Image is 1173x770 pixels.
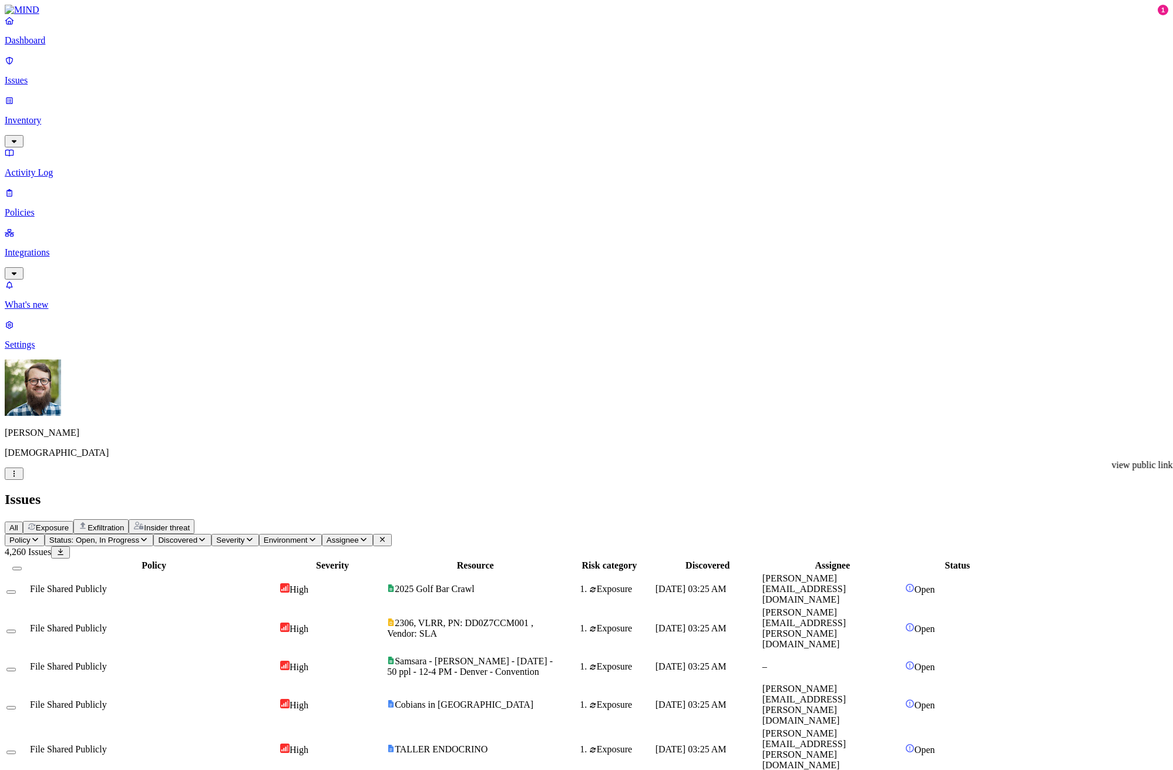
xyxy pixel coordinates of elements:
[30,700,107,710] span: File Shared Publicly
[387,745,395,752] img: google-docs
[915,662,935,672] span: Open
[5,5,39,15] img: MIND
[656,560,760,571] div: Discovered
[5,448,1168,458] p: [DEMOGRAPHIC_DATA]
[589,623,653,634] div: Exposure
[387,560,563,571] div: Resource
[656,744,727,754] span: [DATE] 03:25 AM
[915,624,935,634] span: Open
[395,584,475,594] span: 2025 Golf Bar Crawl
[30,744,107,754] span: File Shared Publicly
[327,536,359,544] span: Assignee
[216,536,244,544] span: Severity
[5,167,1168,178] p: Activity Log
[387,584,395,592] img: google-sheets
[290,700,308,710] span: High
[589,661,653,672] div: Exposure
[280,744,290,753] img: severity-high
[5,339,1168,350] p: Settings
[656,623,727,633] span: [DATE] 03:25 AM
[387,656,553,677] span: Samsara - [PERSON_NAME] - [DATE] - 50 ppl - 12-4 PM - Denver - Convention
[589,584,653,594] div: Exposure
[30,560,278,571] div: Policy
[5,75,1168,86] p: Issues
[395,700,533,710] span: Cobians in [GEOGRAPHIC_DATA]
[49,536,139,544] span: Status: Open, In Progress
[264,536,308,544] span: Environment
[589,700,653,710] div: Exposure
[915,700,935,710] span: Open
[395,744,488,754] span: TALLER ENDOCRINO
[5,247,1168,258] p: Integrations
[656,700,727,710] span: [DATE] 03:25 AM
[387,700,395,708] img: google-docs
[290,624,308,634] span: High
[144,523,190,532] span: Insider threat
[5,359,61,416] img: Rick Heil
[290,745,308,755] span: High
[905,699,915,708] img: status-open
[290,584,308,594] span: High
[915,584,935,594] span: Open
[387,618,533,638] span: 2306, VLRR, PN: DD0Z7CCM001 , Vendor: SLA
[30,584,107,594] span: File Shared Publicly
[762,560,903,571] div: Assignee
[762,684,846,725] span: [PERSON_NAME][EMAIL_ADDRESS][PERSON_NAME][DOMAIN_NAME]
[762,728,846,770] span: [PERSON_NAME][EMAIL_ADDRESS][PERSON_NAME][DOMAIN_NAME]
[387,618,395,626] img: google-slides
[566,560,653,571] div: Risk category
[88,523,124,532] span: Exfiltration
[9,523,18,532] span: All
[387,657,395,664] img: google-sheets
[656,661,727,671] span: [DATE] 03:25 AM
[6,668,16,671] button: Select row
[9,536,31,544] span: Policy
[762,573,846,604] span: [PERSON_NAME][EMAIL_ADDRESS][DOMAIN_NAME]
[762,607,846,649] span: [PERSON_NAME][EMAIL_ADDRESS][PERSON_NAME][DOMAIN_NAME]
[915,745,935,755] span: Open
[5,207,1168,218] p: Policies
[36,523,69,532] span: Exposure
[656,584,727,594] span: [DATE] 03:25 AM
[905,744,915,753] img: status-open
[905,583,915,593] img: status-open
[280,583,290,593] img: severity-high
[30,661,107,671] span: File Shared Publicly
[280,623,290,632] img: severity-high
[1158,5,1168,15] div: 1
[905,661,915,670] img: status-open
[158,536,197,544] span: Discovered
[6,751,16,754] button: Select row
[1112,460,1173,470] div: view public link
[280,699,290,708] img: severity-high
[5,300,1168,310] p: What's new
[5,115,1168,126] p: Inventory
[280,661,290,670] img: severity-high
[290,662,308,672] span: High
[905,623,915,632] img: status-open
[589,744,653,755] div: Exposure
[905,560,1010,571] div: Status
[12,567,22,570] button: Select all
[762,661,767,671] span: –
[280,560,385,571] div: Severity
[30,623,107,633] span: File Shared Publicly
[5,492,1168,507] h2: Issues
[5,547,51,557] span: 4,260 Issues
[6,590,16,594] button: Select row
[6,706,16,710] button: Select row
[6,630,16,633] button: Select row
[5,35,1168,46] p: Dashboard
[5,428,1168,438] p: [PERSON_NAME]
